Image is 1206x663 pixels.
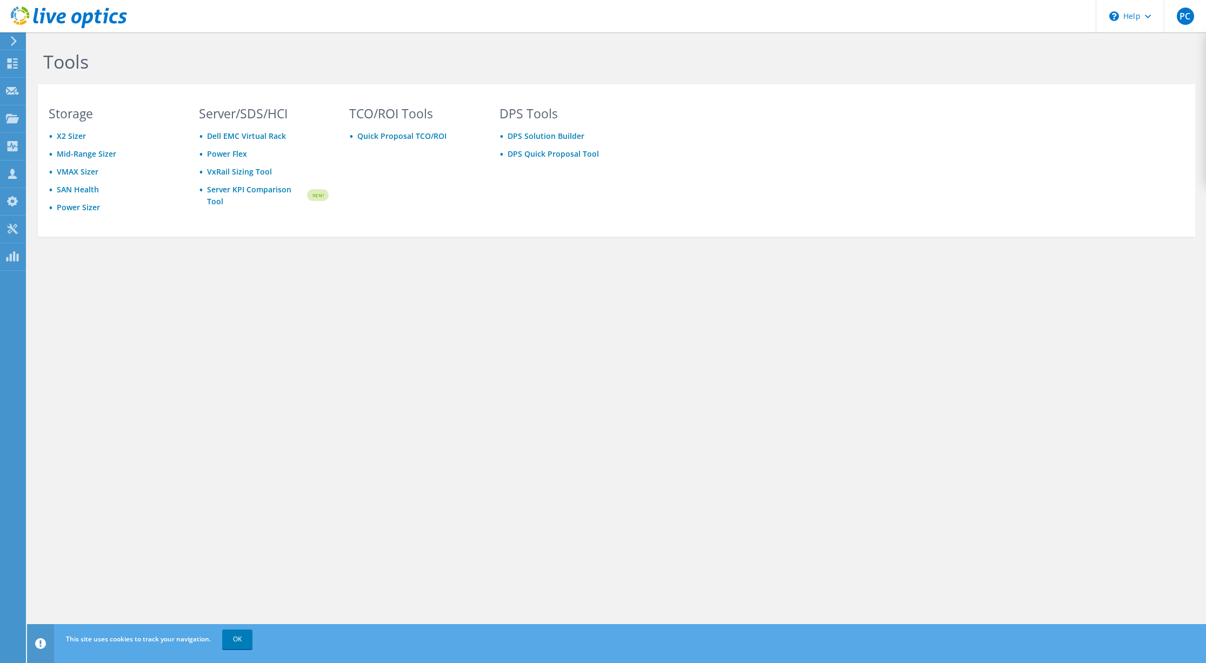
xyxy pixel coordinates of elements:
[57,131,86,141] a: X2 Sizer
[207,166,272,177] a: VxRail Sizing Tool
[207,149,247,159] a: Power Flex
[199,108,329,119] h3: Server/SDS/HCI
[207,131,286,141] a: Dell EMC Virtual Rack
[57,166,98,177] a: VMAX Sizer
[66,634,211,644] span: This site uses cookies to track your navigation.
[57,202,100,212] a: Power Sizer
[43,50,773,73] h1: Tools
[1177,8,1194,25] span: PC
[222,629,252,649] a: OK
[508,149,599,159] a: DPS Quick Proposal Tool
[305,183,329,208] img: new-badge.svg
[207,184,305,207] a: Server KPI Comparison Tool
[508,131,584,141] a: DPS Solution Builder
[499,108,629,119] h3: DPS Tools
[57,184,99,195] a: SAN Health
[1109,11,1119,21] svg: \n
[49,108,178,119] h3: Storage
[57,149,116,159] a: Mid-Range Sizer
[349,108,479,119] h3: TCO/ROI Tools
[357,131,447,141] a: Quick Proposal TCO/ROI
